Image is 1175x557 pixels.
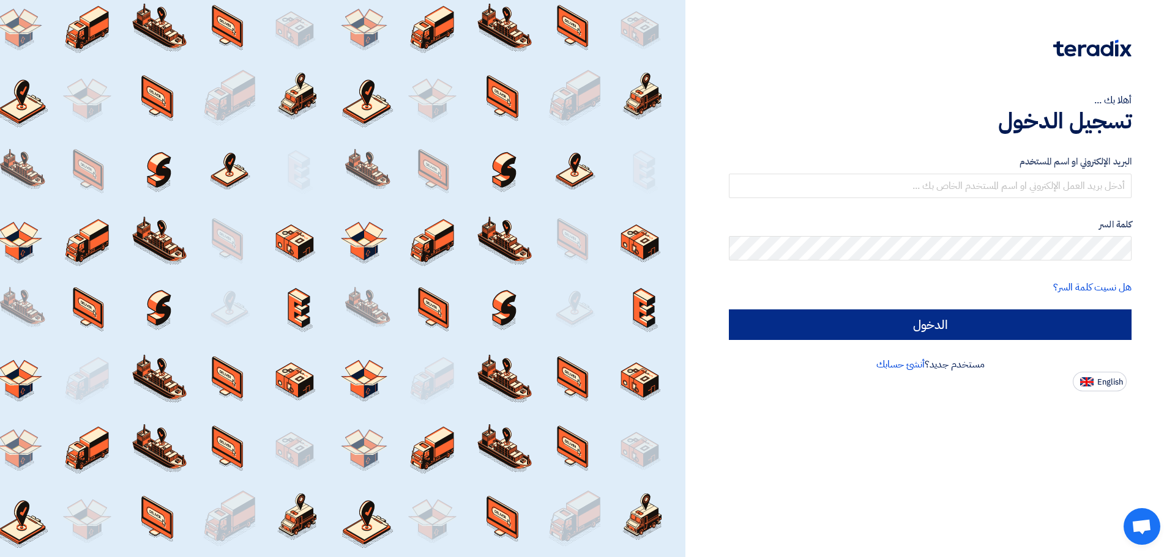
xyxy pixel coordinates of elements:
[1053,40,1132,57] img: Teradix logo
[876,357,925,372] a: أنشئ حسابك
[1080,377,1094,386] img: en-US.png
[729,108,1132,135] h1: تسجيل الدخول
[1124,508,1160,545] div: Open chat
[729,93,1132,108] div: أهلا بك ...
[729,357,1132,372] div: مستخدم جديد؟
[729,218,1132,232] label: كلمة السر
[1053,280,1132,295] a: هل نسيت كلمة السر؟
[1073,372,1127,391] button: English
[729,309,1132,340] input: الدخول
[729,155,1132,169] label: البريد الإلكتروني او اسم المستخدم
[1097,378,1123,386] span: English
[729,174,1132,198] input: أدخل بريد العمل الإلكتروني او اسم المستخدم الخاص بك ...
